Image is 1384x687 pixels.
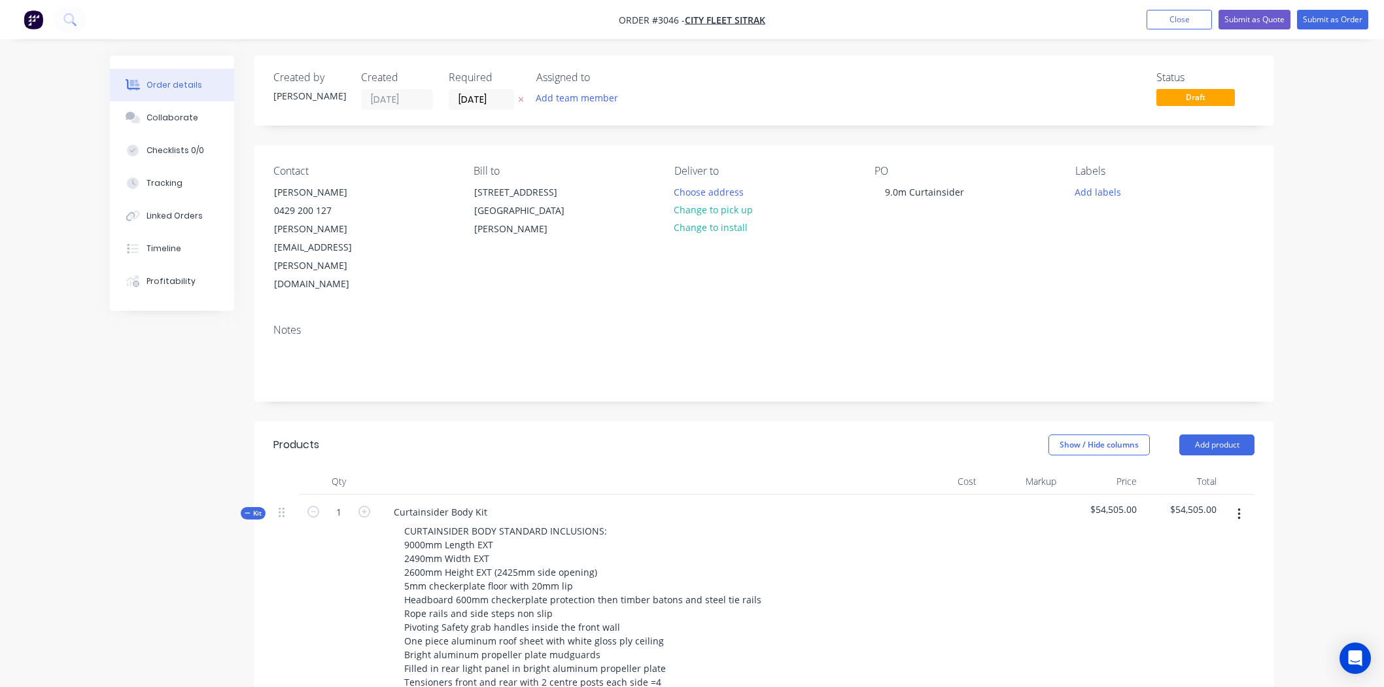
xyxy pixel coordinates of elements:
[1156,71,1254,84] div: Status
[449,71,521,84] div: Required
[474,165,653,177] div: Bill to
[1219,10,1290,29] button: Submit as Quote
[901,468,982,495] div: Cost
[274,183,383,202] div: [PERSON_NAME]
[1067,502,1137,516] span: $54,505.00
[536,89,625,107] button: Add team member
[1048,434,1150,455] button: Show / Hide columns
[361,71,433,84] div: Created
[667,183,751,200] button: Choose address
[110,69,234,101] button: Order details
[273,71,345,84] div: Created by
[263,183,394,294] div: [PERSON_NAME]0429 200 127[PERSON_NAME][EMAIL_ADDRESS][PERSON_NAME][DOMAIN_NAME]
[300,468,378,495] div: Qty
[273,437,319,453] div: Products
[674,165,854,177] div: Deliver to
[667,219,755,236] button: Change to install
[474,202,583,238] div: [GEOGRAPHIC_DATA][PERSON_NAME]
[110,101,234,134] button: Collaborate
[110,232,234,265] button: Timeline
[1075,165,1254,177] div: Labels
[1156,89,1235,105] span: Draft
[110,134,234,167] button: Checklists 0/0
[147,210,203,222] div: Linked Orders
[1340,643,1371,674] div: Open Intercom Messenger
[685,14,765,26] a: City Fleet Sitrak
[1142,468,1222,495] div: Total
[529,89,625,107] button: Add team member
[24,10,43,29] img: Factory
[147,177,182,189] div: Tracking
[536,71,667,84] div: Assigned to
[147,79,202,91] div: Order details
[147,275,196,287] div: Profitability
[110,167,234,200] button: Tracking
[273,89,345,103] div: [PERSON_NAME]
[474,183,583,202] div: [STREET_ADDRESS]
[273,324,1254,336] div: Notes
[1147,10,1212,29] button: Close
[1147,502,1217,516] span: $54,505.00
[147,145,204,156] div: Checklists 0/0
[110,200,234,232] button: Linked Orders
[874,183,975,202] div: 9.0m Curtainsider
[274,202,383,220] div: 0429 200 127
[1062,468,1142,495] div: Price
[241,507,266,520] div: Kit
[667,201,760,219] button: Change to pick up
[463,183,594,239] div: [STREET_ADDRESS][GEOGRAPHIC_DATA][PERSON_NAME]
[147,112,198,124] div: Collaborate
[245,508,262,518] span: Kit
[874,165,1054,177] div: PO
[147,243,181,255] div: Timeline
[110,265,234,298] button: Profitability
[1297,10,1368,29] button: Submit as Order
[1067,183,1128,200] button: Add labels
[1179,434,1254,455] button: Add product
[273,165,453,177] div: Contact
[383,502,498,521] div: Curtainsider Body Kit
[982,468,1062,495] div: Markup
[274,220,383,293] div: [PERSON_NAME][EMAIL_ADDRESS][PERSON_NAME][DOMAIN_NAME]
[619,14,685,26] span: Order #3046 -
